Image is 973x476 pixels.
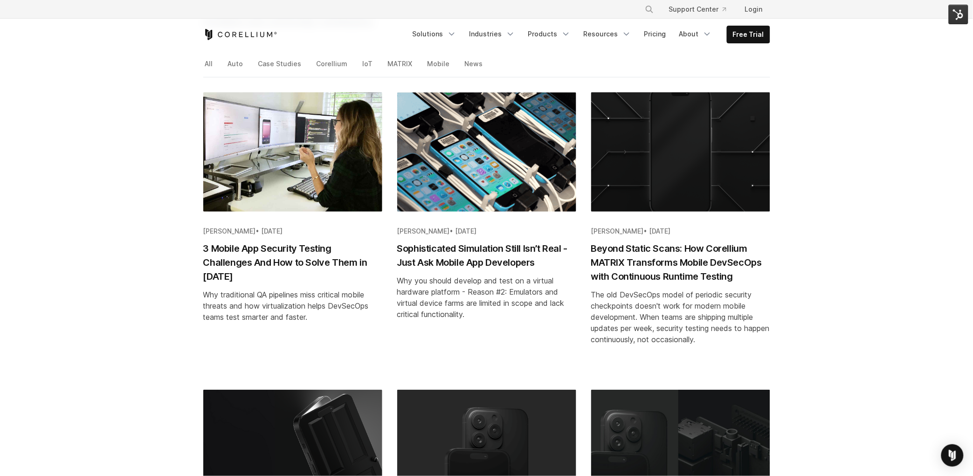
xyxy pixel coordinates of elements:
a: All [203,57,216,77]
img: HubSpot Tools Menu Toggle [949,5,968,24]
div: • [591,227,770,236]
img: 3 Mobile App Security Testing Challenges And How to Solve Them in 2025 [203,92,382,212]
a: Case Studies [256,57,305,77]
span: [PERSON_NAME] [203,227,256,235]
span: [DATE] [455,227,477,235]
button: Search [641,1,658,18]
a: Support Center [662,1,734,18]
h2: Beyond Static Scans: How Corellium MATRIX Transforms Mobile DevSecOps with Continuous Runtime Tes... [591,241,770,283]
a: IoT [361,57,376,77]
a: News [463,57,486,77]
img: Sophisticated Simulation Still Isn’t Real - Just Ask Mobile App Developers [397,92,576,212]
span: [DATE] [649,227,671,235]
div: Navigation Menu [634,1,770,18]
div: The old DevSecOps model of periodic security checkpoints doesn't work for modern mobile developme... [591,289,770,345]
a: Solutions [407,26,462,42]
h2: Sophisticated Simulation Still Isn’t Real - Just Ask Mobile App Developers [397,241,576,269]
a: Free Trial [727,26,770,43]
a: Corellium Home [203,29,277,40]
a: Login [738,1,770,18]
a: Resources [578,26,637,42]
a: Products [523,26,576,42]
span: [PERSON_NAME] [397,227,450,235]
img: Beyond Static Scans: How Corellium MATRIX Transforms Mobile DevSecOps with Continuous Runtime Tes... [591,92,770,212]
div: Why traditional QA pipelines miss critical mobile threats and how virtualization helps DevSecOps ... [203,289,382,323]
a: Auto [226,57,247,77]
a: Pricing [639,26,672,42]
h2: 3 Mobile App Security Testing Challenges And How to Solve Them in [DATE] [203,241,382,283]
a: Blog post summary: Sophisticated Simulation Still Isn’t Real - Just Ask Mobile App Developers [397,92,576,375]
a: Corellium [315,57,351,77]
a: About [674,26,718,42]
span: [DATE] [262,227,283,235]
a: Blog post summary: Beyond Static Scans: How Corellium MATRIX Transforms Mobile DevSecOps with Con... [591,92,770,375]
a: MATRIX [386,57,416,77]
div: Open Intercom Messenger [941,444,964,467]
span: [PERSON_NAME] [591,227,644,235]
div: • [397,227,576,236]
a: Blog post summary: 3 Mobile App Security Testing Challenges And How to Solve Them in 2025 [203,92,382,375]
div: Navigation Menu [407,26,770,43]
div: Why you should develop and test on a virtual hardware platform - Reason #2: Emulators and virtual... [397,275,576,320]
a: Mobile [426,57,453,77]
div: • [203,227,382,236]
a: Industries [464,26,521,42]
